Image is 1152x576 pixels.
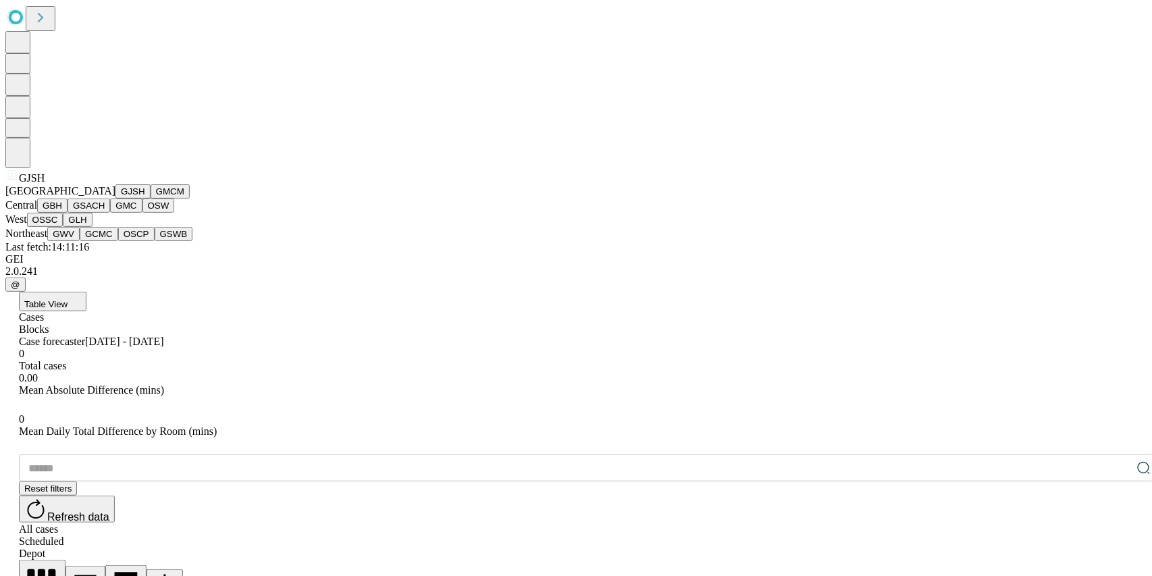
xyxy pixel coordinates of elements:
[24,299,68,309] span: Table View
[155,227,193,241] button: GSWB
[11,280,20,290] span: @
[5,278,26,292] button: @
[5,199,37,211] span: Central
[19,384,164,396] span: Mean Absolute Difference (mins)
[19,413,24,425] span: 0
[24,483,72,494] span: Reset filters
[47,227,80,241] button: GWV
[19,360,66,371] span: Total cases
[115,184,151,199] button: GJSH
[27,213,63,227] button: OSSC
[5,265,1147,278] div: 2.0.241
[19,292,86,311] button: Table View
[19,172,45,184] span: GJSH
[19,481,77,496] button: Reset filters
[5,185,115,197] span: [GEOGRAPHIC_DATA]
[151,184,190,199] button: GMCM
[5,253,1147,265] div: GEI
[19,372,38,384] span: 0.00
[37,199,68,213] button: GBH
[5,228,47,239] span: Northeast
[19,336,85,347] span: Case forecaster
[5,241,89,253] span: Last fetch: 14:11:16
[19,348,24,359] span: 0
[68,199,110,213] button: GSACH
[110,199,142,213] button: GMC
[47,511,109,523] span: Refresh data
[85,336,163,347] span: [DATE] - [DATE]
[80,227,118,241] button: GCMC
[142,199,175,213] button: OSW
[19,425,217,437] span: Mean Daily Total Difference by Room (mins)
[118,227,155,241] button: OSCP
[63,213,92,227] button: GLH
[5,213,27,225] span: West
[19,496,115,523] button: Refresh data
